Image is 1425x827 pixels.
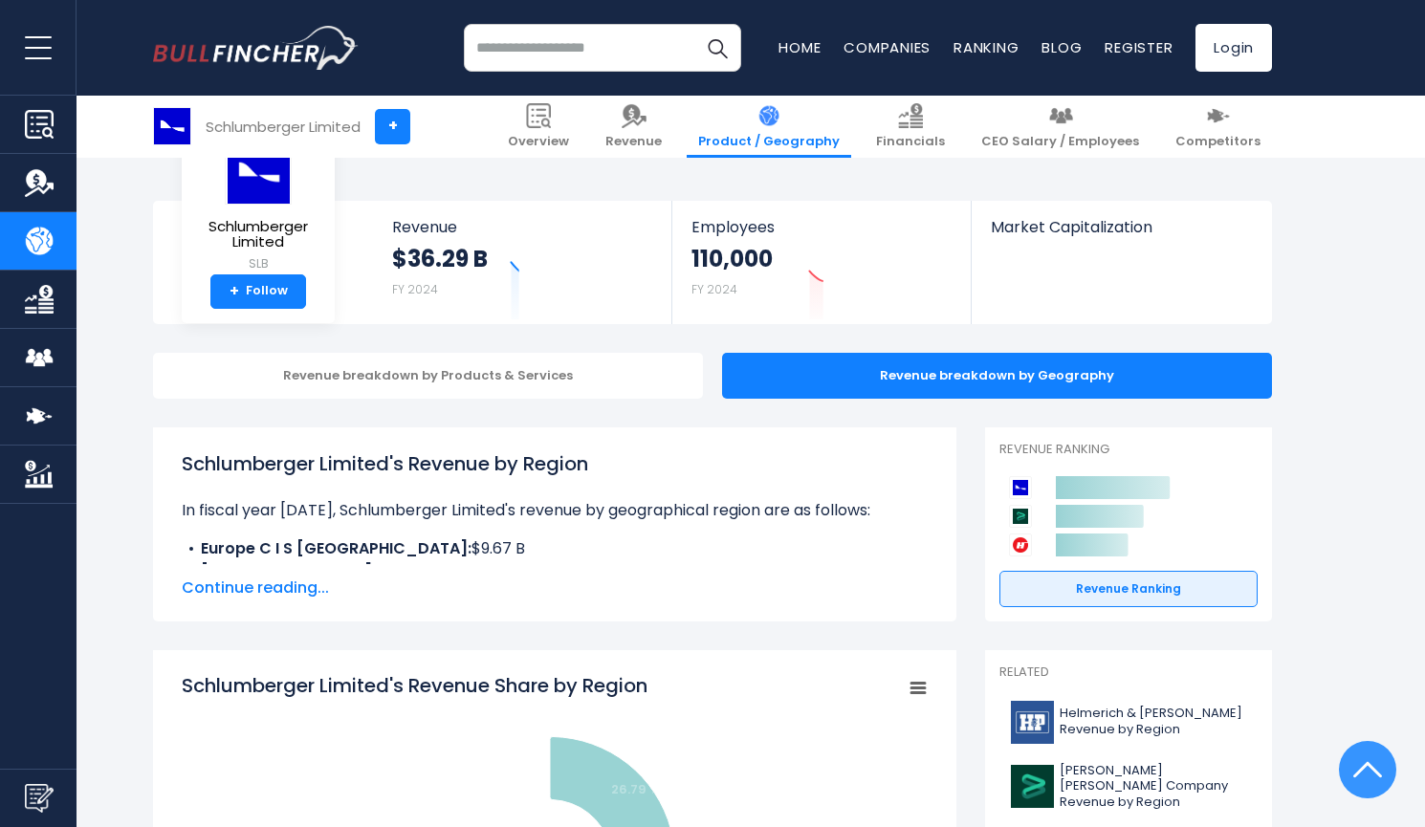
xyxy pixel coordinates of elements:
strong: + [230,283,239,300]
span: Employees [691,218,951,236]
a: Blog [1041,37,1082,57]
span: Overview [508,134,569,150]
a: Go to homepage [153,26,359,70]
a: Revenue $36.29 B FY 2024 [373,201,672,324]
span: Financials [876,134,945,150]
span: Schlumberger Limited [197,219,319,250]
img: SLB logo [225,141,292,205]
a: Revenue Ranking [999,571,1258,607]
div: Schlumberger Limited [206,116,361,138]
p: In fiscal year [DATE], Schlumberger Limited's revenue by geographical region are as follows: [182,499,928,522]
li: $9.67 B [182,537,928,560]
a: Competitors [1164,96,1272,158]
img: bullfincher logo [153,26,359,70]
img: Baker Hughes Company competitors logo [1009,505,1032,528]
span: Competitors [1175,134,1261,150]
img: Halliburton Company competitors logo [1009,533,1032,556]
span: [PERSON_NAME] [PERSON_NAME] Company Revenue by Region [1060,763,1246,812]
span: Revenue [605,134,662,150]
a: Product / Geography [687,96,851,158]
span: Product / Geography [698,134,840,150]
a: Register [1105,37,1173,57]
span: Helmerich & [PERSON_NAME] Revenue by Region [1060,706,1246,738]
li: $6.72 B [182,560,928,583]
a: Revenue [594,96,673,158]
small: FY 2024 [392,281,438,297]
span: Revenue [392,218,653,236]
a: Market Capitalization [972,201,1270,269]
a: Helmerich & [PERSON_NAME] Revenue by Region [999,696,1258,749]
img: BKR logo [1011,765,1054,808]
a: +Follow [210,274,306,309]
a: Login [1195,24,1272,72]
span: Continue reading... [182,577,928,599]
span: Market Capitalization [991,218,1251,236]
tspan: Schlumberger Limited's Revenue Share by Region [182,672,647,699]
img: Schlumberger Limited competitors logo [1009,476,1032,499]
span: CEO Salary / Employees [981,134,1139,150]
strong: $36.29 B [392,244,488,273]
a: Home [778,37,821,57]
a: + [375,109,410,144]
a: [PERSON_NAME] [PERSON_NAME] Company Revenue by Region [999,758,1258,816]
strong: 110,000 [691,244,773,273]
a: Companies [844,37,931,57]
b: Europe C I S [GEOGRAPHIC_DATA]: [201,537,471,559]
img: SLB logo [154,108,190,144]
img: HP logo [1011,701,1054,744]
div: Revenue breakdown by Products & Services [153,353,703,399]
small: SLB [197,255,319,272]
div: Revenue breakdown by Geography [722,353,1272,399]
a: Schlumberger Limited SLB [196,140,320,274]
a: Overview [496,96,581,158]
p: Revenue Ranking [999,442,1258,458]
b: [GEOGRAPHIC_DATA]: [201,560,376,582]
a: CEO Salary / Employees [970,96,1151,158]
h1: Schlumberger Limited's Revenue by Region [182,449,928,478]
button: Search [693,24,741,72]
p: Related [999,664,1258,681]
a: Financials [865,96,956,158]
text: 18.51 % [465,761,509,779]
text: 26.79 % [611,780,661,798]
a: Ranking [954,37,1019,57]
small: FY 2024 [691,281,737,297]
a: Employees 110,000 FY 2024 [672,201,970,324]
